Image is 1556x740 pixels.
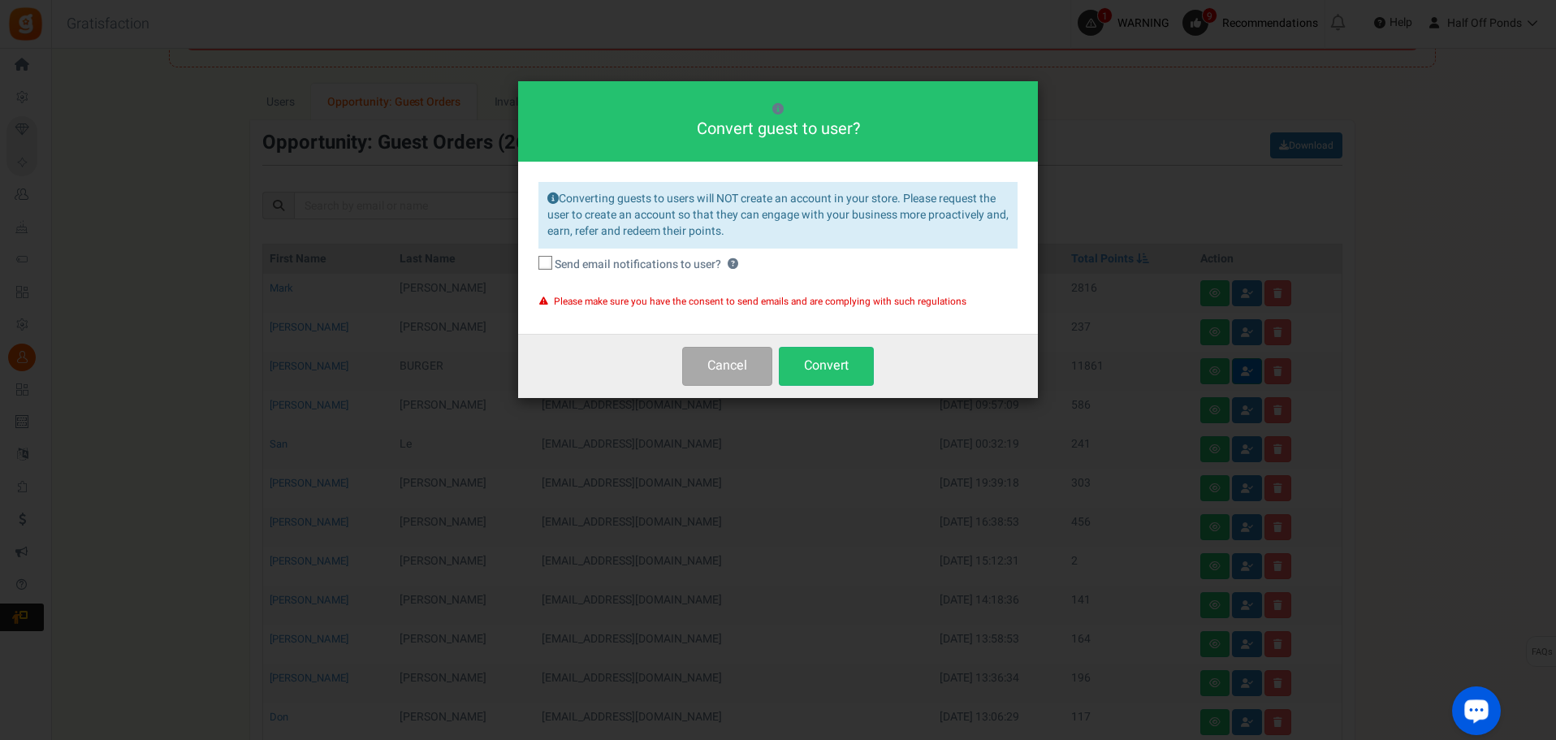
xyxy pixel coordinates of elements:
[682,347,772,385] button: Cancel
[728,259,738,270] span: Gratisfaction will send welcome, referral and other emails to the user. Content of these emails c...
[554,295,966,309] span: Please make sure you have the consent to send emails and are complying with such regulations
[538,182,1018,249] div: Converting guests to users will NOT create an account in your store. Please request the user to c...
[538,118,1018,141] h4: Convert guest to user?
[555,257,721,273] span: Send email notifications to user?
[779,347,874,385] button: Convert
